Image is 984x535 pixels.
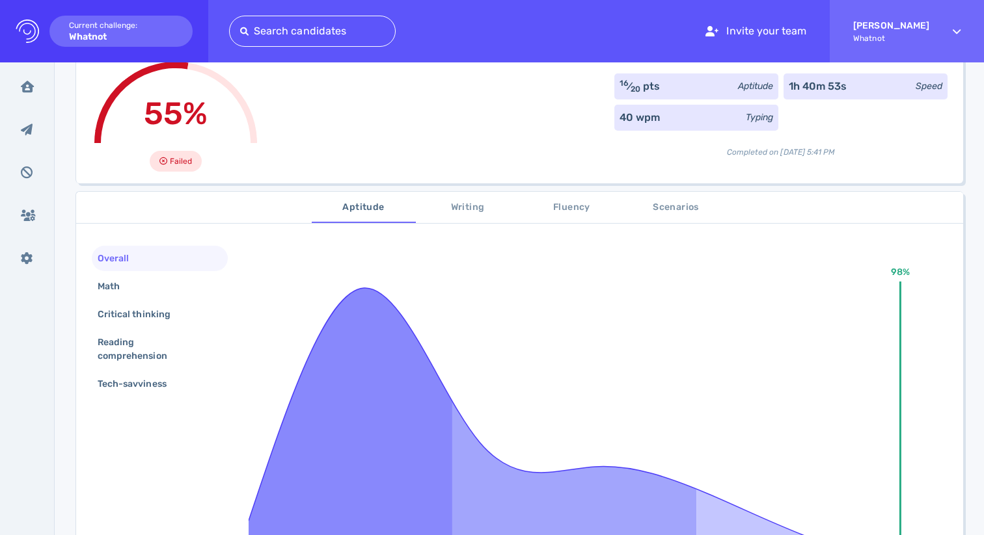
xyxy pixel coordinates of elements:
[144,95,208,132] span: 55%
[738,79,773,93] div: Aptitude
[320,200,408,216] span: Aptitude
[853,34,929,43] span: Whatnot
[620,110,660,125] div: 40 wpm
[614,136,948,158] div: Completed on [DATE] 5:41 PM
[528,200,616,216] span: Fluency
[853,20,929,31] strong: [PERSON_NAME]
[789,79,847,94] div: 1h 40m 53s
[95,277,135,296] div: Math
[746,111,773,124] div: Typing
[631,85,640,94] sub: 20
[620,79,661,94] div: ⁄ pts
[891,267,910,278] text: 98%
[95,333,214,365] div: Reading comprehension
[95,305,186,324] div: Critical thinking
[424,200,512,216] span: Writing
[95,249,144,268] div: Overall
[916,79,942,93] div: Speed
[170,153,192,169] span: Failed
[632,200,720,216] span: Scenarios
[95,374,182,393] div: Tech-savviness
[620,79,629,88] sup: 16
